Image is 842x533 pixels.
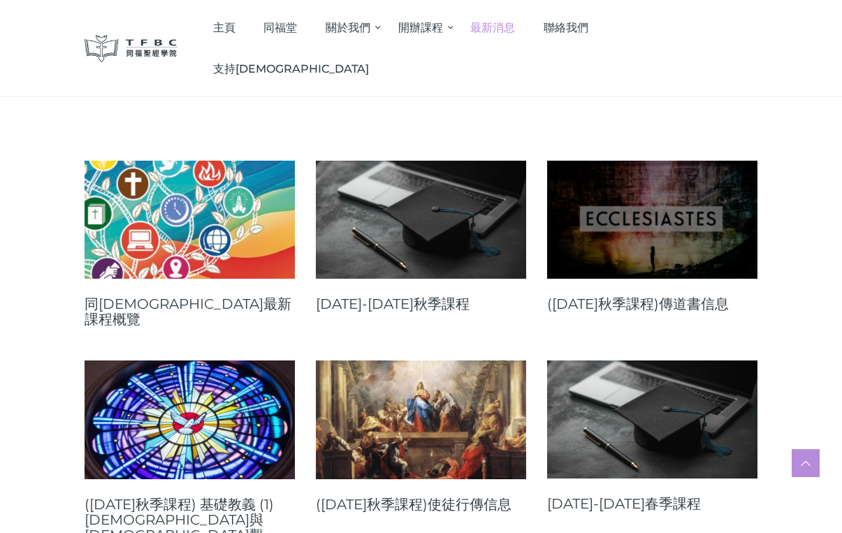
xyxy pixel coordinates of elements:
span: 支持[DEMOGRAPHIC_DATA] [213,62,369,75]
a: 關於我們 [312,7,384,48]
a: 最新消息 [456,7,530,48]
a: [DATE]-[DATE]春季課程 [547,496,757,511]
a: 主頁 [198,7,249,48]
a: [DATE]-[DATE]秋季課程 [316,296,526,312]
a: ([DATE]秋季課程)傳道書信息 [547,296,757,312]
a: 同福堂 [249,7,312,48]
span: 聯絡我們 [544,21,588,34]
img: 同福聖經學院 TFBC [85,35,178,62]
span: 同福堂 [263,21,297,34]
a: 支持[DEMOGRAPHIC_DATA] [198,48,383,89]
a: Scroll to top [792,449,820,477]
span: 主頁 [213,21,235,34]
a: ([DATE]秋季課程)使徒行傳信息 [316,497,526,512]
span: 開辦課程 [398,21,443,34]
span: 關於我們 [326,21,370,34]
span: 最新消息 [470,21,515,34]
a: 開辦課程 [384,7,456,48]
a: 聯絡我們 [529,7,602,48]
a: 同[DEMOGRAPHIC_DATA]最新課程概覽 [85,296,295,327]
